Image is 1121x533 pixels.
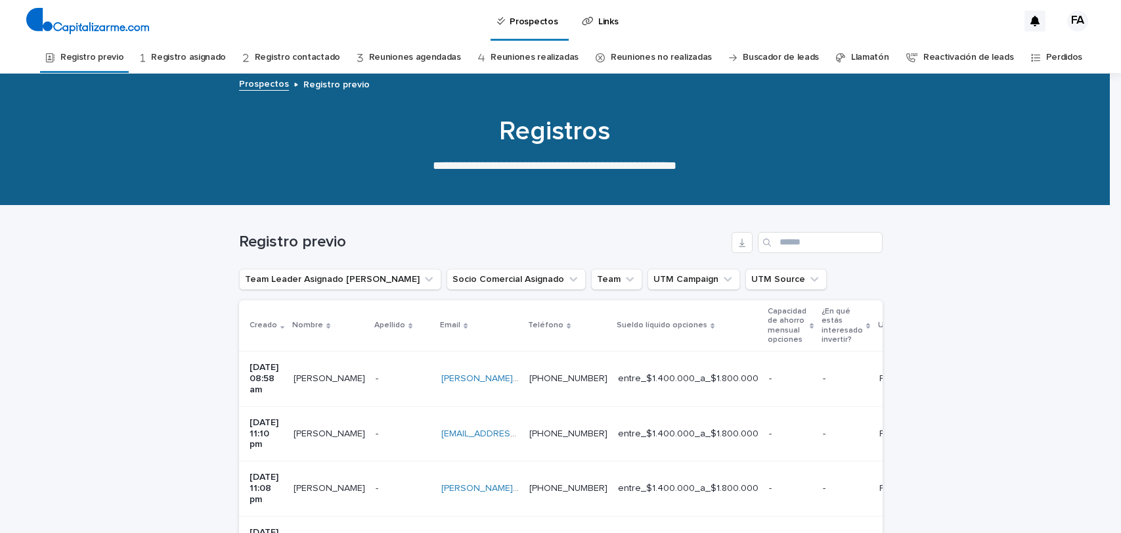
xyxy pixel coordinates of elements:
[769,429,812,440] p: -
[745,269,827,290] button: UTM Source
[823,429,869,440] p: -
[440,318,460,333] p: Email
[878,318,925,333] p: UTM Source
[528,318,563,333] p: Teléfono
[250,472,283,505] p: [DATE] 11:08 pm
[618,483,758,494] p: entre_$1.400.000_a_$1.800.000
[879,480,924,494] p: Facebook
[822,304,863,348] p: ¿En qué estás interesado invertir?
[1046,42,1083,73] a: Perdidos
[851,42,889,73] a: Llamatón
[491,42,579,73] a: Reuniones realizadas
[250,362,283,395] p: [DATE] 08:58 am
[441,429,590,438] a: [EMAIL_ADDRESS][DOMAIN_NAME]
[529,429,607,438] a: [PHONE_NUMBER]
[239,233,726,252] h1: Registro previo
[239,76,289,91] a: Prospectos
[441,374,733,383] a: [PERSON_NAME][EMAIL_ADDRESS][PERSON_NAME][DOMAIN_NAME]
[441,484,661,493] a: [PERSON_NAME][EMAIL_ADDRESS][DOMAIN_NAME]
[769,373,812,384] p: -
[303,76,370,91] p: Registro previo
[239,269,441,290] button: Team Leader Asignado LLamados
[618,429,758,440] p: entre_$1.400.000_a_$1.800.000
[294,371,368,384] p: Valeria Rodríguez
[294,480,368,494] p: Gervasio Carrasco
[879,371,924,384] p: Facebook
[768,304,806,348] p: Capacidad de ahorro mensual opciones
[611,42,712,73] a: Reuniones no realizadas
[823,483,869,494] p: -
[923,42,1014,73] a: Reactivación de leads
[618,373,758,384] p: entre_$1.400.000_a_$1.800.000
[60,42,123,73] a: Registro previo
[376,426,381,440] p: -
[879,426,924,440] p: Facebook
[294,426,368,440] p: Viviana Sepulveda
[250,417,283,450] p: [DATE] 11:10 pm
[255,42,340,73] a: Registro contactado
[151,42,226,73] a: Registro asignado
[250,318,277,333] p: Creado
[233,116,877,147] h1: Registros
[369,42,461,73] a: Reuniones agendadas
[26,8,149,34] img: 4arMvv9wSvmHTHbXwTim
[617,318,707,333] p: Sueldo líquido opciones
[374,318,405,333] p: Apellido
[648,269,740,290] button: UTM Campaign
[823,373,869,384] p: -
[769,483,812,494] p: -
[292,318,323,333] p: Nombre
[591,269,642,290] button: Team
[376,371,381,384] p: -
[529,374,607,383] a: [PHONE_NUMBER]
[529,484,607,493] a: [PHONE_NUMBER]
[376,480,381,494] p: -
[447,269,586,290] button: Socio Comercial Asignado
[743,42,819,73] a: Buscador de leads
[758,232,883,253] input: Search
[1067,11,1088,32] div: FA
